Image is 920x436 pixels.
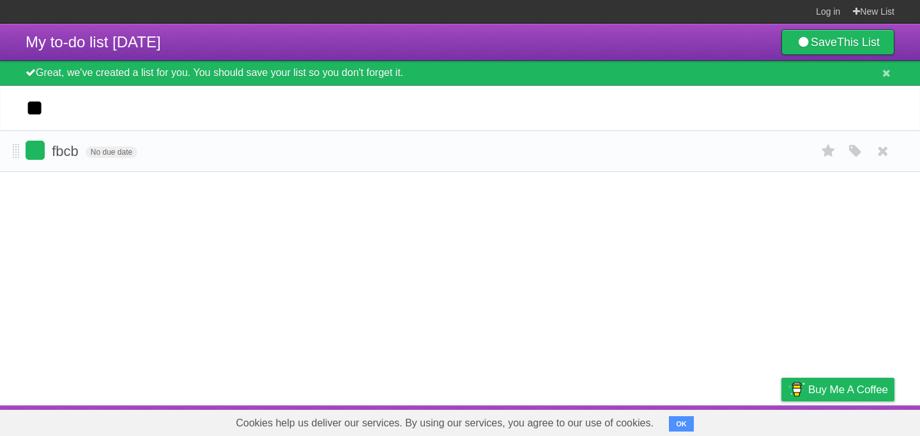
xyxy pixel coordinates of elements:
[816,141,841,162] label: Star task
[788,378,805,400] img: Buy me a coffee
[26,33,161,51] span: My to-do list [DATE]
[808,378,888,401] span: Buy me a coffee
[52,143,82,159] span: fbcb
[611,409,638,433] a: About
[86,146,137,158] span: No due date
[721,409,749,433] a: Terms
[26,141,45,160] label: Done
[654,409,705,433] a: Developers
[814,409,894,433] a: Suggest a feature
[837,36,880,49] b: This List
[781,29,894,55] a: SaveThis List
[765,409,798,433] a: Privacy
[223,410,666,436] span: Cookies help us deliver our services. By using our services, you agree to our use of cookies.
[669,416,694,432] button: OK
[781,378,894,401] a: Buy me a coffee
